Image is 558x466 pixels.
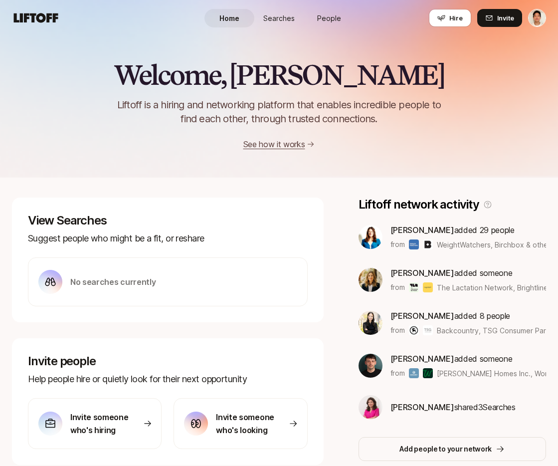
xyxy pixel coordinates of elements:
[423,282,433,292] img: Brightline
[429,9,471,27] button: Hire
[529,9,546,26] img: Jeremy Chen
[28,232,308,245] p: Suggest people who might be a fit, or reshare
[243,139,305,149] a: See how it works
[101,98,458,126] p: Liftoff is a hiring and networking platform that enables incredible people to find each other, th...
[359,395,382,419] img: 9e09e871_5697_442b_ae6e_b16e3f6458f8.jpg
[390,224,546,236] p: added 29 people
[423,325,433,335] img: TSG Consumer Partners
[28,372,308,386] p: Help people hire or quietly look for their next opportunity
[359,437,546,461] button: Add people to your network
[359,225,382,249] img: ef73ed0d_46a3_4625_adc6_2f18ed3486d0.jpg
[390,402,454,412] span: [PERSON_NAME]
[390,309,546,322] p: added 8 people
[390,266,546,279] p: added someone
[528,9,546,27] button: Jeremy Chen
[409,368,419,378] img: Henry Homes Inc.
[390,311,454,321] span: [PERSON_NAME]
[359,354,382,378] img: ACg8ocLZuI6FZoDMpBex6WWIOsb8YuK59IvnM4ftxIZxk3dpp4I=s160-c
[28,214,308,228] p: View Searches
[70,275,156,288] p: No searches currently
[70,411,131,437] p: Invite someone who's hiring
[390,238,405,250] p: from
[449,13,463,23] span: Hire
[390,268,454,278] span: [PERSON_NAME]
[390,281,405,293] p: from
[317,13,341,23] span: People
[254,9,304,27] a: Searches
[390,354,454,364] span: [PERSON_NAME]
[359,198,479,212] p: Liftoff network activity
[390,225,454,235] span: [PERSON_NAME]
[263,13,295,23] span: Searches
[28,354,308,368] p: Invite people
[409,282,419,292] img: The Lactation Network
[204,9,254,27] a: Home
[423,239,433,249] img: Birchbox
[219,13,239,23] span: Home
[359,311,382,335] img: af56f287_def7_404b_a6b8_d0cdc24f27c4.jpg
[399,443,492,455] p: Add people to your network
[390,367,405,379] p: from
[390,324,405,336] p: from
[359,268,382,292] img: add89ea6_fb14_440a_9630_c54da93ccdde.jpg
[477,9,522,27] button: Invite
[390,401,516,414] p: shared 3 Search es
[216,411,277,437] p: Invite someone who's looking
[390,352,546,365] p: added someone
[423,368,433,378] img: Wonder
[114,60,444,90] h2: Welcome, [PERSON_NAME]
[497,13,514,23] span: Invite
[437,240,554,249] span: WeightWatchers, Birchbox & others
[409,325,419,335] img: Backcountry
[304,9,354,27] a: People
[409,239,419,249] img: WeightWatchers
